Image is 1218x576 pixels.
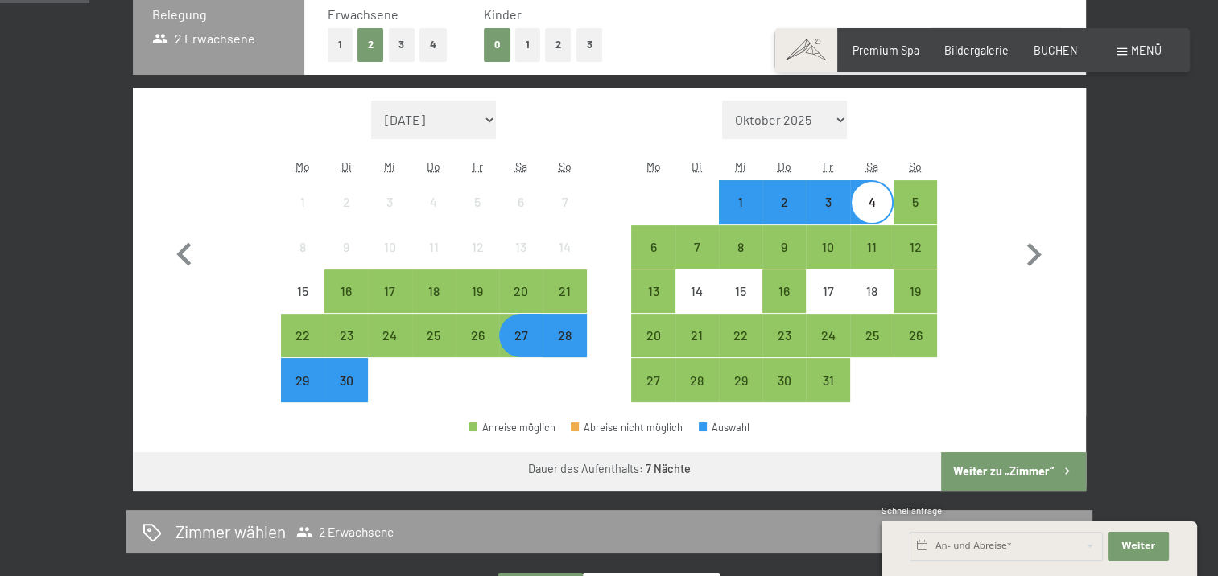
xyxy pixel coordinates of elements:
[762,269,806,313] div: Thu Oct 16 2025
[175,520,286,543] h2: Zimmer wählen
[764,195,804,236] div: 2
[852,285,892,325] div: 18
[326,285,366,325] div: 16
[894,180,937,224] div: Anreise möglich
[368,314,411,357] div: Wed Sep 24 2025
[675,314,719,357] div: Tue Oct 21 2025
[328,6,398,22] span: Erwachsene
[852,195,892,236] div: 4
[283,195,323,236] div: 1
[501,195,541,236] div: 6
[324,225,368,269] div: Tue Sep 09 2025
[894,314,937,357] div: Sun Oct 26 2025
[633,329,673,369] div: 20
[806,314,849,357] div: Fri Oct 24 2025
[412,314,456,357] div: Thu Sep 25 2025
[894,269,937,313] div: Anreise möglich
[412,180,456,224] div: Anreise nicht möglich
[633,285,673,325] div: 13
[720,285,761,325] div: 15
[720,241,761,281] div: 8
[850,225,894,269] div: Sat Oct 11 2025
[281,269,324,313] div: Mon Sep 15 2025
[719,314,762,357] div: Anreise möglich
[499,180,543,224] div: Sat Sep 06 2025
[677,374,717,414] div: 28
[456,314,499,357] div: Fri Sep 26 2025
[806,358,849,401] div: Fri Oct 31 2025
[764,285,804,325] div: 16
[499,314,543,357] div: Sat Sep 27 2025
[368,225,411,269] div: Wed Sep 10 2025
[806,358,849,401] div: Anreise möglich
[283,374,323,414] div: 29
[543,225,586,269] div: Sun Sep 14 2025
[852,241,892,281] div: 11
[677,285,717,325] div: 14
[895,241,935,281] div: 12
[806,225,849,269] div: Anreise möglich
[281,225,324,269] div: Mon Sep 08 2025
[456,269,499,313] div: Anreise möglich
[515,28,540,61] button: 1
[909,159,922,173] abbr: Sonntag
[543,225,586,269] div: Anreise nicht möglich
[806,269,849,313] div: Anreise nicht möglich
[326,329,366,369] div: 23
[762,314,806,357] div: Thu Oct 23 2025
[152,30,256,47] span: 2 Erwachsene
[1034,43,1078,57] a: BUCHEN
[469,422,555,433] div: Anreise möglich
[414,241,454,281] div: 11
[699,422,750,433] div: Auswahl
[646,462,691,475] b: 7 Nächte
[326,241,366,281] div: 9
[719,225,762,269] div: Wed Oct 08 2025
[324,225,368,269] div: Anreise nicht möglich
[357,28,384,61] button: 2
[807,329,848,369] div: 24
[762,225,806,269] div: Anreise möglich
[559,159,572,173] abbr: Sonntag
[370,329,410,369] div: 24
[631,225,675,269] div: Mon Oct 06 2025
[895,285,935,325] div: 19
[850,180,894,224] div: Sat Oct 04 2025
[328,28,353,61] button: 1
[370,241,410,281] div: 10
[324,358,368,401] div: Tue Sep 30 2025
[368,225,411,269] div: Anreise nicht möglich
[368,269,411,313] div: Wed Sep 17 2025
[281,358,324,401] div: Anreise möglich
[499,314,543,357] div: Anreise möglich
[762,180,806,224] div: Anreise möglich
[762,358,806,401] div: Anreise möglich
[823,159,833,173] abbr: Freitag
[499,225,543,269] div: Sat Sep 13 2025
[544,241,584,281] div: 14
[501,329,541,369] div: 27
[850,314,894,357] div: Anreise möglich
[931,27,1062,62] button: Zimmer hinzufügen
[412,269,456,313] div: Thu Sep 18 2025
[281,314,324,357] div: Anreise möglich
[484,6,522,22] span: Kinder
[412,225,456,269] div: Thu Sep 11 2025
[501,241,541,281] div: 13
[675,225,719,269] div: Anreise möglich
[882,505,942,516] span: Schnellanfrage
[806,180,849,224] div: Fri Oct 03 2025
[764,329,804,369] div: 23
[370,195,410,236] div: 3
[806,225,849,269] div: Fri Oct 10 2025
[719,314,762,357] div: Wed Oct 22 2025
[457,195,498,236] div: 5
[894,225,937,269] div: Sun Oct 12 2025
[456,180,499,224] div: Fri Sep 05 2025
[324,314,368,357] div: Anreise möglich
[853,43,919,57] a: Premium Spa
[152,6,285,23] h3: Belegung
[806,269,849,313] div: Fri Oct 17 2025
[720,195,761,236] div: 1
[427,159,440,173] abbr: Donnerstag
